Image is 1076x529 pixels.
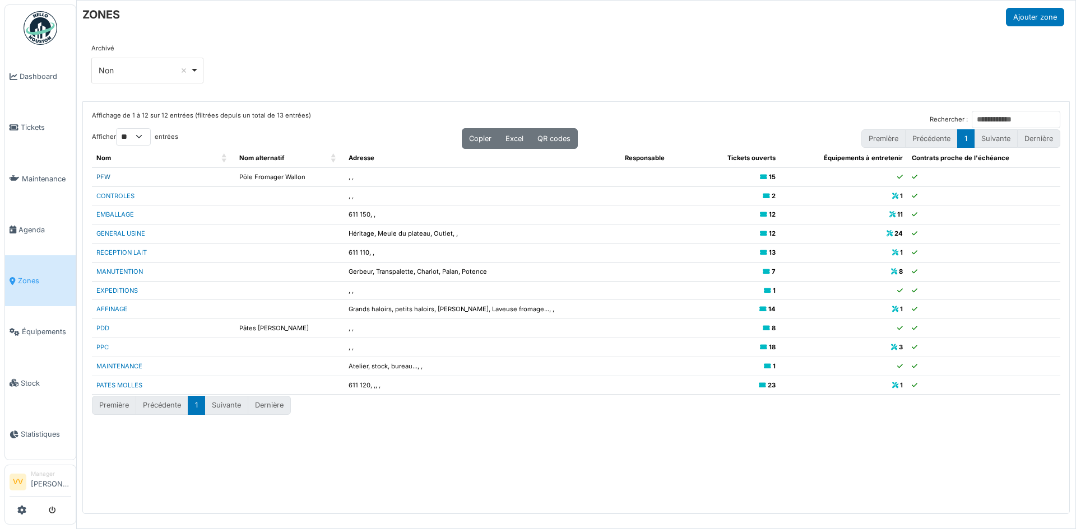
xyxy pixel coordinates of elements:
[900,249,903,256] b: 1
[344,205,620,224] td: 611 150, ,
[10,474,26,490] li: VV
[5,204,76,255] a: Agenda
[5,255,76,306] a: Zones
[96,268,143,275] a: MANUTENTION
[344,319,620,338] td: , ,
[21,429,71,439] span: Statistiques
[772,324,776,332] b: 8
[957,129,975,148] button: 1
[769,230,776,237] b: 12
[900,381,903,389] b: 1
[24,11,57,45] img: Badge_color-CXgf-gQk.svg
[20,71,71,82] span: Dashboard
[1006,8,1064,26] button: Ajouter zone
[344,357,620,376] td: Atelier, stock, bureau..., ,
[18,275,71,286] span: Zones
[116,128,151,146] select: Afficherentrées
[22,174,71,184] span: Maintenance
[96,173,110,181] a: PFW
[900,305,903,313] b: 1
[772,268,776,275] b: 7
[769,249,776,256] b: 13
[505,134,523,143] span: Excel
[96,249,147,256] a: RECEPTION LAIT
[91,44,114,53] label: Archivé
[772,192,776,200] b: 2
[92,128,178,146] label: Afficher entrées
[344,376,620,395] td: 611 120, ,, ,
[99,64,190,76] div: Non
[96,154,111,162] span: Nom
[96,324,109,332] a: PDD
[769,173,776,181] b: 15
[21,378,71,388] span: Stock
[82,8,120,21] h6: ZONES
[96,305,128,313] a: AFFINAGE
[773,362,776,370] b: 1
[912,154,1009,162] span: Contrats proche de l'échéance
[344,281,620,300] td: , ,
[96,210,134,218] a: EMBALLAGE
[861,129,1060,148] nav: pagination
[344,262,620,281] td: Gerbeur, Transpalette, Chariot, Palan, Potence
[537,134,571,143] span: QR codes
[625,154,665,162] span: Responsable
[221,149,228,167] span: Nom: Activate to sort
[824,154,903,162] span: Équipements à entretenir
[5,306,76,357] a: Équipements
[18,224,71,235] span: Agenda
[462,128,499,149] button: Copier
[5,51,76,102] a: Dashboard
[897,210,903,218] b: 11
[96,343,109,351] a: PPC
[5,102,76,153] a: Tickets
[469,134,491,143] span: Copier
[344,224,620,244] td: Héritage, Meule du plateau, Outlet, ,
[92,396,291,414] nav: pagination
[930,115,968,124] label: Rechercher :
[31,470,71,478] div: Manager
[92,111,311,128] div: Affichage de 1 à 12 sur 12 entrées (filtrées depuis un total de 13 entrées)
[900,192,903,200] b: 1
[344,167,620,186] td: , ,
[331,149,337,167] span: Nom alternatif: Activate to sort
[773,287,776,294] b: 1
[10,470,71,497] a: VV Manager[PERSON_NAME]
[188,396,205,414] button: 1
[769,343,776,351] b: 18
[31,470,71,494] li: [PERSON_NAME]
[768,305,776,313] b: 14
[899,268,903,275] b: 8
[349,154,374,162] span: Adresse
[727,154,776,162] span: Tickets ouverts
[899,343,903,351] b: 3
[21,122,71,133] span: Tickets
[498,128,531,149] button: Excel
[344,338,620,357] td: , ,
[22,326,71,337] span: Équipements
[96,362,142,370] a: MAINTENANCE
[769,210,776,218] b: 12
[768,381,776,389] b: 23
[894,230,903,237] b: 24
[178,65,189,76] button: Remove item: 'false'
[5,153,76,204] a: Maintenance
[344,186,620,205] td: , ,
[235,319,344,338] td: Pâtes [PERSON_NAME]
[5,409,76,460] a: Statistiques
[96,230,145,237] a: GENERAL USINE
[530,128,578,149] button: QR codes
[96,381,142,389] a: PATES MOLLES
[96,287,138,294] a: EXPEDITIONS
[235,167,344,186] td: Pôle Fromager Wallon
[5,358,76,409] a: Stock
[239,154,284,162] span: Nom alternatif
[96,192,134,200] a: CONTROLES
[344,300,620,319] td: Grands haloirs, petits haloirs, [PERSON_NAME], Laveuse fromage..., ,
[344,243,620,262] td: 611 110, ,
